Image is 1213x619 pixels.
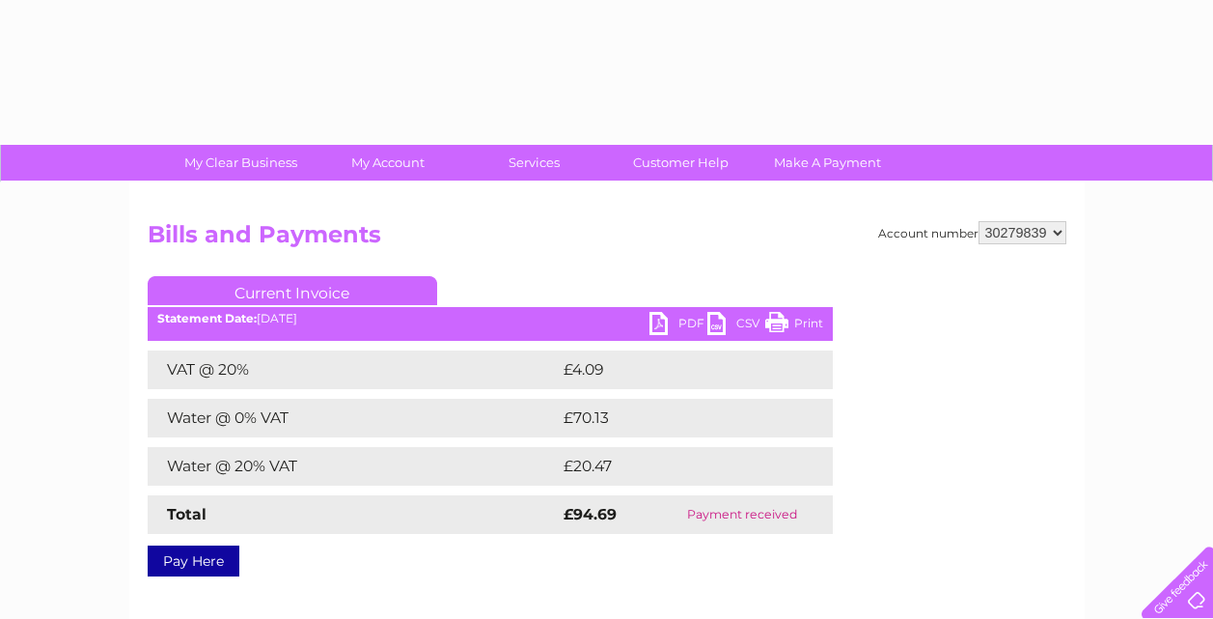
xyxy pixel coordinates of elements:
[148,351,559,389] td: VAT @ 20%
[559,447,793,486] td: £20.47
[455,145,614,181] a: Services
[157,311,257,325] b: Statement Date:
[564,505,617,523] strong: £94.69
[148,399,559,437] td: Water @ 0% VAT
[601,145,760,181] a: Customer Help
[308,145,467,181] a: My Account
[765,312,823,340] a: Print
[652,495,832,534] td: Payment received
[559,399,792,437] td: £70.13
[148,546,239,577] a: Pay Here
[748,145,907,181] a: Make A Payment
[148,312,833,325] div: [DATE]
[148,221,1066,258] h2: Bills and Payments
[167,505,207,523] strong: Total
[649,312,707,340] a: PDF
[559,351,788,389] td: £4.09
[707,312,765,340] a: CSV
[148,276,437,305] a: Current Invoice
[148,447,559,486] td: Water @ 20% VAT
[161,145,320,181] a: My Clear Business
[878,221,1066,244] div: Account number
